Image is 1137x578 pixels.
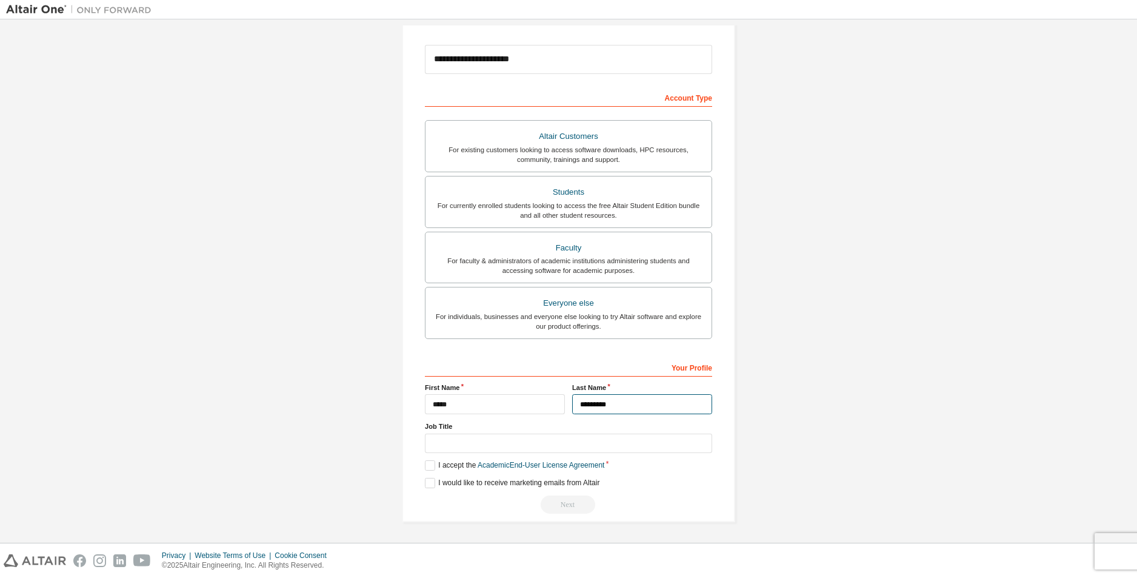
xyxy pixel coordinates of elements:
div: For currently enrolled students looking to access the free Altair Student Edition bundle and all ... [433,201,704,220]
p: © 2025 Altair Engineering, Inc. All Rights Reserved. [162,560,334,571]
div: Account Type [425,87,712,107]
div: Privacy [162,551,195,560]
div: Website Terms of Use [195,551,275,560]
label: First Name [425,383,565,392]
label: Last Name [572,383,712,392]
div: Altair Customers [433,128,704,145]
div: Everyone else [433,295,704,312]
label: I accept the [425,460,604,471]
div: Students [433,184,704,201]
div: Cookie Consent [275,551,333,560]
div: Read and acccept EULA to continue [425,496,712,514]
div: For individuals, businesses and everyone else looking to try Altair software and explore our prod... [433,312,704,331]
img: instagram.svg [93,554,106,567]
a: Academic End-User License Agreement [478,461,604,469]
img: linkedin.svg [113,554,126,567]
img: facebook.svg [73,554,86,567]
img: Altair One [6,4,158,16]
div: For existing customers looking to access software downloads, HPC resources, community, trainings ... [433,145,704,164]
img: altair_logo.svg [4,554,66,567]
div: For faculty & administrators of academic institutions administering students and accessing softwa... [433,256,704,275]
div: Your Profile [425,357,712,377]
img: youtube.svg [133,554,151,567]
label: Job Title [425,422,712,431]
div: Faculty [433,240,704,257]
label: I would like to receive marketing emails from Altair [425,478,599,488]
